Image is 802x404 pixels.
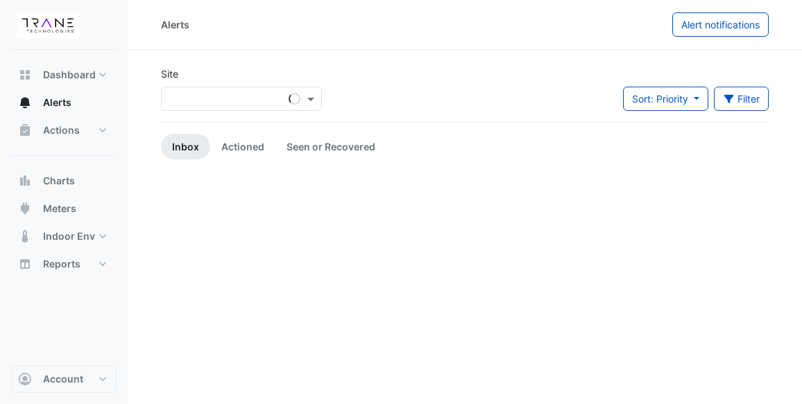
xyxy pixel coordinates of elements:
[623,87,708,111] button: Sort: Priority
[632,93,688,105] span: Sort: Priority
[43,372,83,386] span: Account
[672,12,769,37] button: Alert notifications
[18,68,32,82] app-icon: Dashboard
[681,19,760,30] span: Alert notifications
[161,134,210,159] a: Inbox
[43,202,76,216] span: Meters
[18,123,32,137] app-icon: Actions
[210,134,275,159] a: Actioned
[11,195,117,222] button: Meters
[11,89,117,116] button: Alerts
[11,365,117,393] button: Account
[11,116,117,144] button: Actions
[43,174,75,188] span: Charts
[11,250,117,278] button: Reports
[11,167,117,195] button: Charts
[43,123,80,137] span: Actions
[161,67,178,81] label: Site
[11,61,117,89] button: Dashboard
[18,202,32,216] app-icon: Meters
[714,87,769,111] button: Filter
[43,68,96,82] span: Dashboard
[161,17,189,32] div: Alerts
[43,257,80,271] span: Reports
[275,134,386,159] a: Seen or Recovered
[18,257,32,271] app-icon: Reports
[43,229,95,243] span: Indoor Env
[17,11,79,39] img: Company Logo
[11,222,117,250] button: Indoor Env
[18,229,32,243] app-icon: Indoor Env
[18,174,32,188] app-icon: Charts
[18,96,32,109] app-icon: Alerts
[43,96,71,109] span: Alerts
